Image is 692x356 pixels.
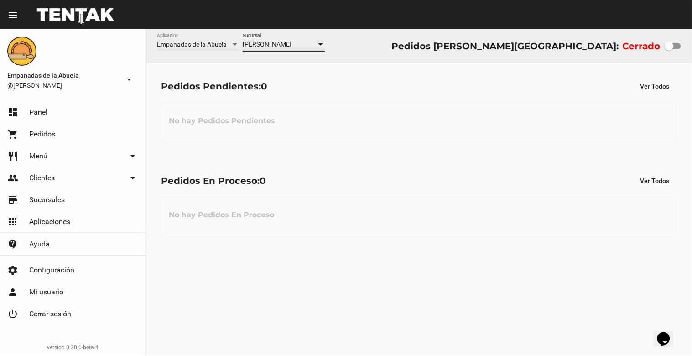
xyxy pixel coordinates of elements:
span: Ver Todos [640,177,670,184]
span: Menú [29,152,47,161]
mat-icon: power_settings_new [7,309,18,319]
span: Ver Todos [640,83,670,90]
mat-icon: dashboard [7,107,18,118]
span: Empanadas de la Abuela [7,70,120,81]
span: Empanadas de la Abuela [157,41,227,48]
mat-icon: arrow_drop_down [124,74,135,85]
mat-icon: arrow_drop_down [127,151,138,162]
mat-icon: apps [7,216,18,227]
div: Pedidos En Proceso: [161,173,266,188]
label: Cerrado [623,39,661,53]
h3: No hay Pedidos Pendientes [161,107,282,135]
mat-icon: arrow_drop_down [127,173,138,183]
span: Sucursales [29,195,65,204]
mat-icon: people [7,173,18,183]
div: version 0.20.0-beta.4 [7,343,138,352]
span: Cerrar sesión [29,309,71,319]
mat-icon: menu [7,10,18,21]
span: Configuración [29,266,74,275]
span: Pedidos [29,130,55,139]
button: Ver Todos [633,173,677,189]
mat-icon: restaurant [7,151,18,162]
mat-icon: settings [7,265,18,276]
mat-icon: store [7,194,18,205]
span: Clientes [29,173,55,183]
span: 0 [260,175,266,186]
span: Panel [29,108,47,117]
span: Aplicaciones [29,217,70,226]
iframe: chat widget [654,319,683,347]
div: Pedidos Pendientes: [161,79,267,94]
div: Pedidos [PERSON_NAME][GEOGRAPHIC_DATA]: [391,39,619,53]
mat-icon: contact_support [7,239,18,250]
span: Mi usuario [29,288,63,297]
span: 0 [261,81,267,92]
mat-icon: person [7,287,18,298]
img: f0136945-ed32-4f7c-91e3-a375bc4bb2c5.png [7,37,36,66]
span: [PERSON_NAME] [243,41,291,48]
span: @[PERSON_NAME] [7,81,120,90]
button: Ver Todos [633,78,677,94]
h3: No hay Pedidos En Proceso [161,201,281,229]
mat-icon: shopping_cart [7,129,18,140]
span: Ayuda [29,240,50,249]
